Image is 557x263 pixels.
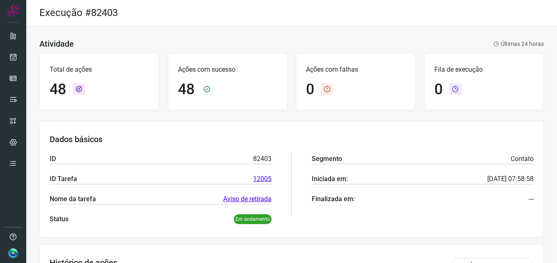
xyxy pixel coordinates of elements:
[312,174,348,184] p: Iniciada em:
[434,65,534,75] p: Fila de execução
[529,194,534,204] p: ---
[39,39,74,49] h3: Atividade
[39,7,118,19] h2: Execução #82403
[7,5,19,17] img: Logo
[50,214,68,224] p: Status
[50,81,66,98] h1: 48
[493,40,544,48] p: Últimas 24 horas
[434,81,443,98] h1: 0
[50,134,534,144] h3: Dados básicos
[312,194,355,204] p: Finalizada em:
[50,65,149,75] p: Total de ações
[223,194,272,204] a: Aviso de retirada
[253,174,272,184] a: 12005
[50,194,96,204] p: Nome da tarefa
[234,214,272,224] p: Em andamento
[253,154,272,164] p: 82403
[50,174,77,184] p: ID Tarefa
[8,248,18,258] img: 688dd65d34f4db4d93ce8256e11a8269.jpg
[306,81,314,98] h1: 0
[178,81,194,98] h1: 48
[487,174,534,184] p: [DATE] 07:58:58
[178,65,277,75] p: Ações com sucesso
[312,154,342,164] p: Segmento
[306,65,405,75] p: Ações com falhas
[50,154,56,164] p: ID
[511,154,534,164] p: Contato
